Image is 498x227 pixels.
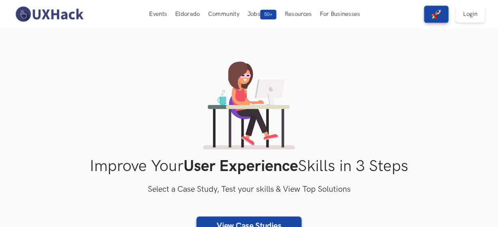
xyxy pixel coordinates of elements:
img: rocket [431,9,441,19]
span: 50+ [260,10,276,19]
img: UXHack-logo.png [13,6,85,23]
img: lady working on laptop [203,62,295,150]
h1: Improve Your Skills in 3 Steps [41,157,457,176]
h3: Select a Case Study, Test your skills & View Top Solutions [41,183,457,196]
strong: User Experience [183,157,298,176]
a: Login [456,6,485,23]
